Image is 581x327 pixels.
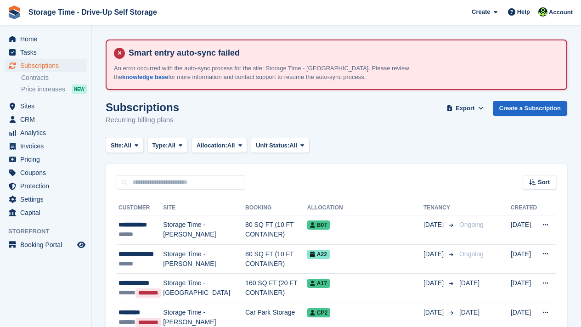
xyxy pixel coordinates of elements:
span: Protection [20,180,75,192]
span: Export [456,104,474,113]
th: Allocation [307,201,423,215]
span: Storefront [8,227,91,236]
th: Customer [117,201,163,215]
span: A17 [307,279,330,288]
a: Preview store [76,239,87,250]
a: Storage Time - Drive-Up Self Storage [25,5,161,20]
p: Recurring billing plans [106,115,179,125]
th: Booking [245,201,307,215]
span: Create [472,7,490,17]
span: Invoices [20,140,75,152]
p: An error occurred with the auto-sync process for the site: Storage Time - [GEOGRAPHIC_DATA]. Plea... [114,64,435,82]
div: NEW [72,85,87,94]
span: Ongoing [459,250,484,258]
span: Unit Status: [256,141,289,150]
a: menu [5,113,87,126]
span: Tasks [20,46,75,59]
span: A22 [307,250,330,259]
span: Account [549,8,573,17]
span: Sort [538,178,550,187]
span: CRM [20,113,75,126]
img: Laaibah Sarwar [538,7,547,17]
a: menu [5,59,87,72]
h1: Subscriptions [106,101,179,113]
a: menu [5,166,87,179]
span: Settings [20,193,75,206]
button: Type: All [147,138,188,153]
td: 160 SQ FT (20 FT CONTAINER) [245,274,307,303]
span: Booking Portal [20,238,75,251]
span: Price increases [21,85,65,94]
a: menu [5,180,87,192]
button: Unit Status: All [251,138,309,153]
td: 80 SQ FT (10 FT CONTAINER) [245,244,307,274]
span: Home [20,33,75,45]
span: Site: [111,141,124,150]
span: Sites [20,100,75,113]
td: Storage Time - [GEOGRAPHIC_DATA] [163,274,245,303]
span: [DATE] [459,309,479,316]
a: knowledge base [122,73,168,80]
a: Price increases NEW [21,84,87,94]
span: Analytics [20,126,75,139]
a: Create a Subscription [493,101,567,116]
th: Site [163,201,245,215]
span: CP2 [307,308,330,317]
a: menu [5,193,87,206]
a: menu [5,100,87,113]
td: Storage Time - [PERSON_NAME] [163,215,245,245]
span: Coupons [20,166,75,179]
span: Subscriptions [20,59,75,72]
a: menu [5,33,87,45]
span: [DATE] [423,220,446,230]
span: All [124,141,131,150]
td: 80 SQ FT (10 FT CONTAINER) [245,215,307,245]
a: menu [5,126,87,139]
span: [DATE] [423,278,446,288]
a: menu [5,153,87,166]
span: Capital [20,206,75,219]
button: Export [445,101,485,116]
th: Tenancy [423,201,456,215]
span: B07 [307,220,330,230]
a: Contracts [21,73,87,82]
span: [DATE] [423,308,446,317]
a: menu [5,206,87,219]
a: menu [5,140,87,152]
span: All [168,141,175,150]
span: Ongoing [459,221,484,228]
td: [DATE] [511,274,537,303]
button: Allocation: All [192,138,248,153]
span: [DATE] [423,249,446,259]
a: menu [5,238,87,251]
h4: Smart entry auto-sync failed [125,48,559,58]
span: [DATE] [459,279,479,287]
span: All [289,141,297,150]
th: Created [511,201,537,215]
button: Site: All [106,138,144,153]
img: stora-icon-8386f47178a22dfd0bd8f6a31ec36ba5ce8667c1dd55bd0f319d3a0aa187defe.svg [7,6,21,19]
td: [DATE] [511,244,537,274]
span: All [227,141,235,150]
span: Type: [152,141,168,150]
span: Pricing [20,153,75,166]
a: menu [5,46,87,59]
span: Help [517,7,530,17]
td: Storage Time - [PERSON_NAME] [163,244,245,274]
td: [DATE] [511,215,537,245]
span: Allocation: [197,141,227,150]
